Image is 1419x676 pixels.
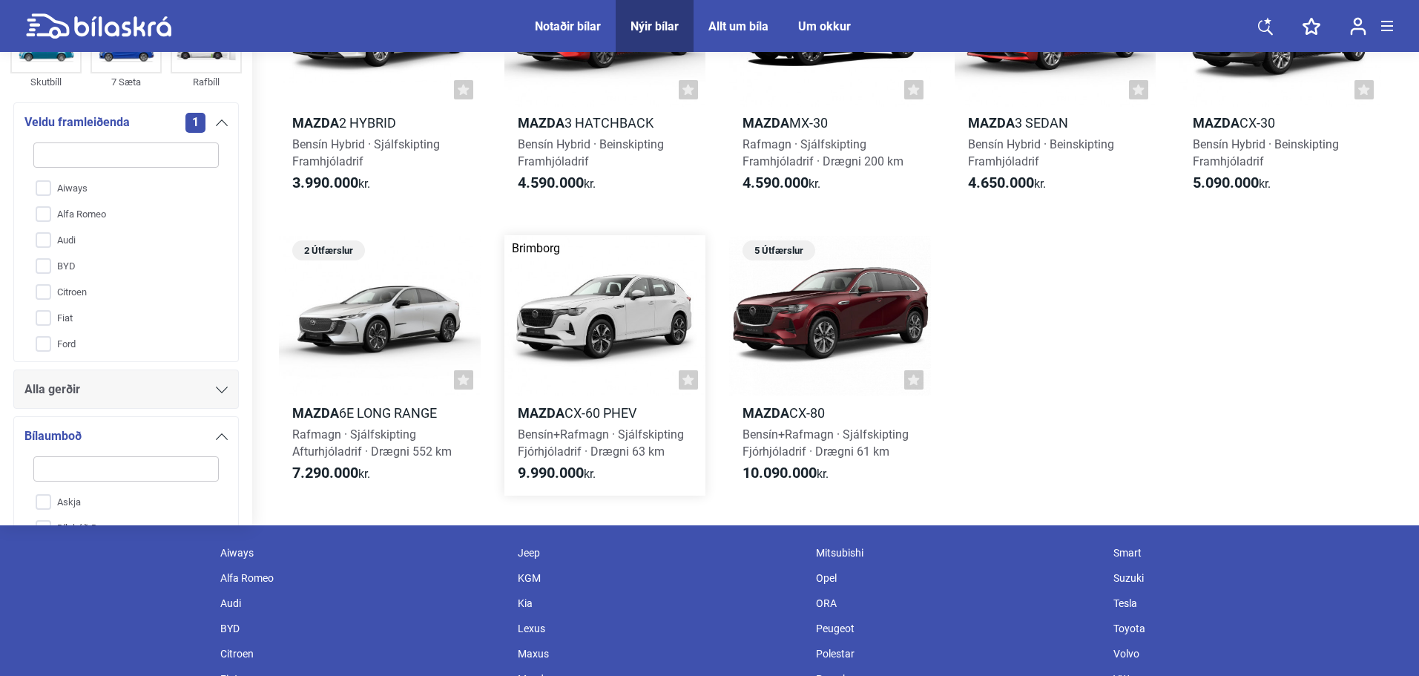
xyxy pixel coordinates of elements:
div: KGM [510,565,809,591]
div: 7 Sæta [90,73,162,91]
h2: 6e Long range [279,404,481,421]
span: Veldu framleiðenda [24,112,130,133]
span: 1 [185,112,205,132]
div: Alfa Romeo [213,565,511,591]
b: 3.990.000 [292,174,358,191]
b: 5.090.000 [1193,174,1259,191]
a: BrimborgMazdaCX-60 PHEVBensín+Rafmagn · SjálfskiptingFjórhjóladrif · Drægni 63 km9.990.000kr. [504,235,706,495]
b: 7.290.000 [292,464,358,482]
span: Bensín Hybrid · Sjálfskipting Framhjóladrif [292,137,440,168]
span: kr. [1193,174,1271,192]
div: Peugeot [809,616,1107,641]
div: Citroen [213,641,511,666]
b: Mazda [292,115,339,131]
h2: 2 Hybrid [279,114,481,131]
b: 9.990.000 [518,464,584,482]
div: ORA [809,591,1107,616]
a: Nýir bílar [631,19,679,33]
div: Kia [510,591,809,616]
span: Rafmagn · Sjálfskipting Afturhjóladrif · Drægni 552 km [292,427,452,459]
a: 2 ÚtfærslurMazda6e Long rangeRafmagn · SjálfskiptingAfturhjóladrif · Drægni 552 km7.290.000kr. [279,235,481,495]
div: Volvo [1106,641,1404,666]
a: Notaðir bílar [535,19,601,33]
b: Mazda [518,115,564,131]
b: 10.090.000 [743,464,817,482]
span: Bensín+Rafmagn · Sjálfskipting Fjórhjóladrif · Drægni 61 km [743,427,909,459]
div: Mitsubishi [809,540,1107,565]
div: Brimborg [512,243,560,255]
span: kr. [968,174,1046,192]
h2: CX-30 [1179,114,1381,131]
div: Jeep [510,540,809,565]
span: kr. [743,174,820,192]
div: Maxus [510,641,809,666]
span: Bensín+Rafmagn · Sjálfskipting Fjórhjóladrif · Drægni 63 km [518,427,684,459]
span: kr. [518,174,596,192]
span: Bensín Hybrid · Beinskipting Framhjóladrif [968,137,1114,168]
span: kr. [292,465,370,482]
img: user-login.svg [1350,17,1366,36]
div: Tesla [1106,591,1404,616]
a: Allt um bíla [708,19,768,33]
div: Polestar [809,641,1107,666]
div: Rafbíll [171,73,242,91]
b: Mazda [968,115,1015,131]
div: Lexus [510,616,809,641]
span: 5 Útfærslur [750,240,808,260]
b: Mazda [743,115,789,131]
b: 4.650.000 [968,174,1034,191]
div: Opel [809,565,1107,591]
span: Bensín Hybrid · Beinskipting Framhjóladrif [518,137,664,168]
h2: MX-30 [729,114,931,131]
b: Mazda [518,405,564,421]
a: 5 ÚtfærslurMazdaCX-80Bensín+Rafmagn · SjálfskiptingFjórhjóladrif · Drægni 61 km10.090.000kr. [729,235,931,495]
b: 4.590.000 [518,174,584,191]
h2: CX-80 [729,404,931,421]
span: kr. [743,465,829,482]
h2: CX-60 PHEV [504,404,706,421]
span: 2 Útfærslur [300,240,358,260]
div: BYD [213,616,511,641]
b: Mazda [743,405,789,421]
b: Mazda [292,405,339,421]
div: Skutbíll [10,73,82,91]
div: Toyota [1106,616,1404,641]
span: Bílaumboð [24,426,82,447]
span: kr. [518,465,596,482]
h2: 3 Hatchback [504,114,706,131]
span: Rafmagn · Sjálfskipting Framhjóladrif · Drægni 200 km [743,137,903,168]
div: Smart [1106,540,1404,565]
span: kr. [292,174,370,192]
h2: 3 Sedan [955,114,1156,131]
b: 4.590.000 [743,174,809,191]
div: Suzuki [1106,565,1404,591]
span: Bensín Hybrid · Beinskipting Framhjóladrif [1193,137,1339,168]
div: Audi [213,591,511,616]
div: Aiways [213,540,511,565]
a: Um okkur [798,19,851,33]
span: Alla gerðir [24,379,80,400]
b: Mazda [1193,115,1239,131]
